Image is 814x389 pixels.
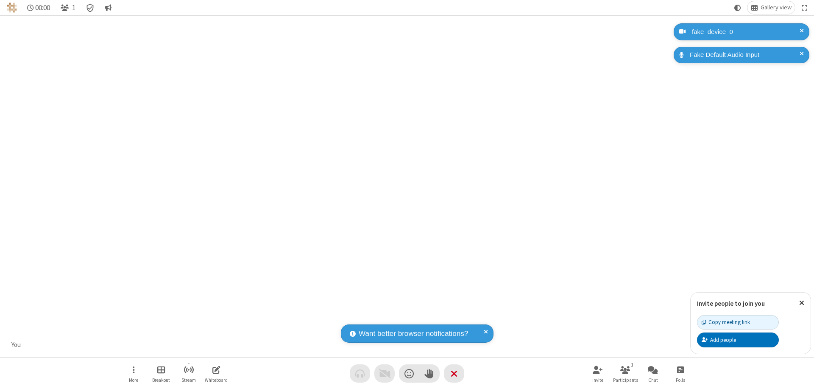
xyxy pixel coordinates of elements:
[152,378,170,383] span: Breakout
[585,361,610,386] button: Invite participants (⌘+Shift+I)
[121,361,146,386] button: Open menu
[592,378,603,383] span: Invite
[702,318,750,326] div: Copy meeting link
[8,340,24,350] div: You
[181,378,196,383] span: Stream
[7,3,17,13] img: QA Selenium DO NOT DELETE OR CHANGE
[82,1,98,14] div: Meeting details Encryption enabled
[176,361,201,386] button: Start streaming
[798,1,811,14] button: Fullscreen
[613,378,638,383] span: Participants
[129,378,138,383] span: More
[148,361,174,386] button: Manage Breakout Rooms
[668,361,693,386] button: Open poll
[419,364,440,383] button: Raise hand
[761,4,792,11] span: Gallery view
[613,361,638,386] button: Open participant list
[648,378,658,383] span: Chat
[444,364,464,383] button: End or leave meeting
[57,1,79,14] button: Open participant list
[203,361,229,386] button: Open shared whiteboard
[676,378,685,383] span: Polls
[374,364,395,383] button: Video
[35,4,50,12] span: 00:00
[72,4,75,12] span: 1
[399,364,419,383] button: Send a reaction
[689,27,803,37] div: fake_device_0
[101,1,115,14] button: Conversation
[205,378,228,383] span: Whiteboard
[359,328,468,339] span: Want better browser notifications?
[793,293,811,313] button: Close popover
[640,361,666,386] button: Open chat
[747,1,795,14] button: Change layout
[629,361,636,369] div: 1
[24,1,54,14] div: Timer
[697,315,779,330] button: Copy meeting link
[687,50,803,60] div: Fake Default Audio Input
[697,333,779,347] button: Add people
[697,299,765,307] label: Invite people to join you
[350,364,370,383] button: Audio problem - check your Internet connection or call by phone
[731,1,744,14] button: Using system theme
